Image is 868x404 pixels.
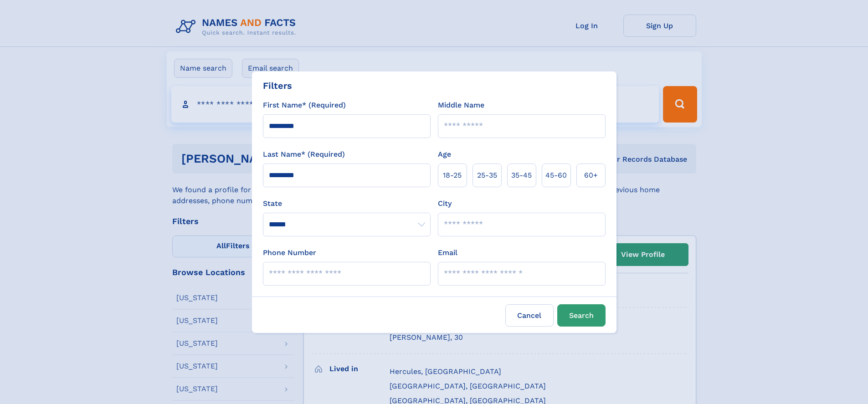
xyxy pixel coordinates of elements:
[511,170,532,181] span: 35‑45
[438,100,484,111] label: Middle Name
[263,247,316,258] label: Phone Number
[263,198,431,209] label: State
[438,247,457,258] label: Email
[505,304,554,327] label: Cancel
[584,170,598,181] span: 60+
[263,100,346,111] label: First Name* (Required)
[443,170,462,181] span: 18‑25
[545,170,567,181] span: 45‑60
[438,149,451,160] label: Age
[263,149,345,160] label: Last Name* (Required)
[263,79,292,92] div: Filters
[477,170,497,181] span: 25‑35
[557,304,606,327] button: Search
[438,198,452,209] label: City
